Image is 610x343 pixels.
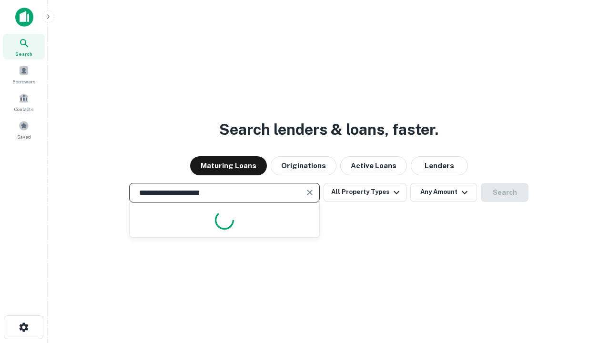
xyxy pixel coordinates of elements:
[190,156,267,175] button: Maturing Loans
[3,117,45,142] a: Saved
[17,133,31,141] span: Saved
[562,267,610,313] iframe: Chat Widget
[15,8,33,27] img: capitalize-icon.png
[3,34,45,60] a: Search
[271,156,336,175] button: Originations
[3,61,45,87] a: Borrowers
[410,183,477,202] button: Any Amount
[12,78,35,85] span: Borrowers
[340,156,407,175] button: Active Loans
[14,105,33,113] span: Contacts
[219,118,438,141] h3: Search lenders & loans, faster.
[3,89,45,115] a: Contacts
[324,183,407,202] button: All Property Types
[303,186,316,199] button: Clear
[15,50,32,58] span: Search
[411,156,468,175] button: Lenders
